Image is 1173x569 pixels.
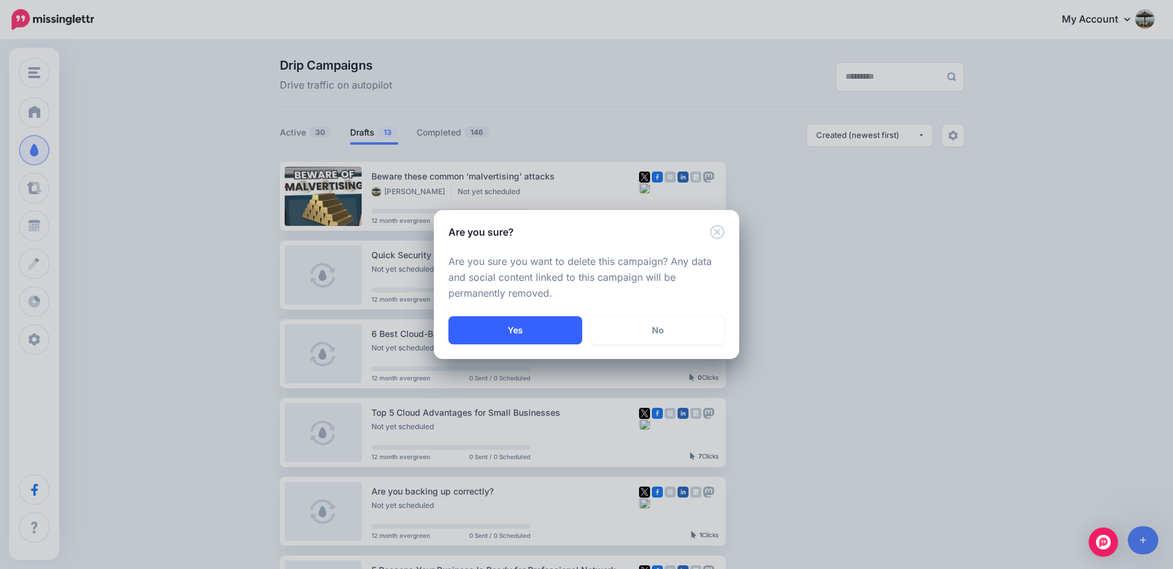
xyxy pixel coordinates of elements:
div: Open Intercom Messenger [1089,527,1118,557]
button: Close [710,225,725,240]
p: Are you sure you want to delete this campaign? Any data and social content linked to this campaig... [448,254,725,302]
h5: Are you sure? [448,225,514,239]
button: Yes [448,316,582,344]
a: No [591,316,725,344]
